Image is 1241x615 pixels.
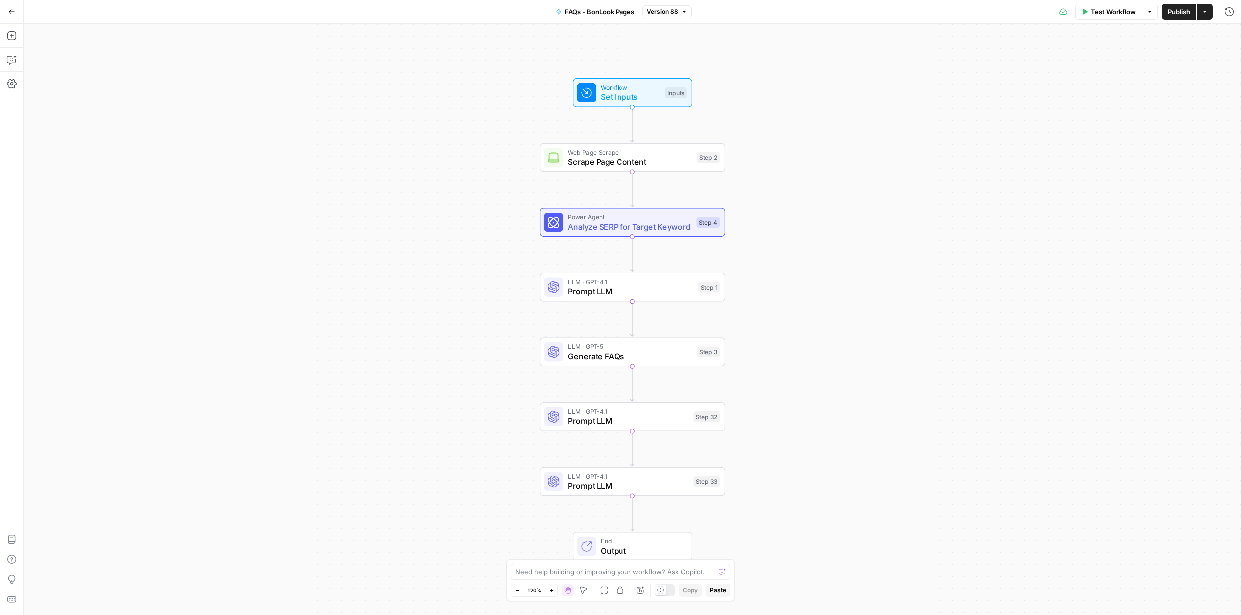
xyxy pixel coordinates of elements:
[647,7,678,16] span: Version 88
[601,545,682,557] span: Output
[540,143,725,172] div: Web Page ScrapeScrape Page ContentStep 2
[1162,4,1196,20] button: Publish
[1075,4,1142,20] button: Test Workflow
[540,273,725,302] div: LLM · GPT-4.1Prompt LLMStep 1
[540,208,725,237] div: Power AgentAnalyze SERP for Target KeywordStep 4
[630,237,634,272] g: Edge from step_4 to step_1
[540,532,725,561] div: EndOutput
[550,4,640,20] button: FAQs - BonLook Pages
[568,407,688,416] span: LLM · GPT-4.1
[540,78,725,107] div: WorkflowSet InputsInputs
[601,83,660,92] span: Workflow
[630,496,634,531] g: Edge from step_33 to end
[1168,7,1190,17] span: Publish
[527,586,541,594] span: 120%
[601,91,660,103] span: Set Inputs
[630,172,634,207] g: Edge from step_2 to step_4
[568,156,692,168] span: Scrape Page Content
[568,415,688,427] span: Prompt LLM
[568,212,691,222] span: Power Agent
[568,480,688,492] span: Prompt LLM
[697,347,720,358] div: Step 3
[568,221,691,233] span: Analyze SERP for Target Keyword
[693,476,720,487] div: Step 33
[568,471,688,481] span: LLM · GPT-4.1
[568,147,692,157] span: Web Page Scrape
[683,586,698,595] span: Copy
[630,107,634,142] g: Edge from start to step_2
[693,411,720,422] div: Step 32
[630,431,634,466] g: Edge from step_32 to step_33
[568,277,693,286] span: LLM · GPT-4.1
[565,7,634,17] span: FAQs - BonLook Pages
[706,584,730,597] button: Paste
[630,366,634,401] g: Edge from step_3 to step_32
[568,342,692,351] span: LLM · GPT-5
[568,350,692,362] span: Generate FAQs
[540,402,725,431] div: LLM · GPT-4.1Prompt LLMStep 32
[710,586,726,595] span: Paste
[540,467,725,496] div: LLM · GPT-4.1Prompt LLMStep 33
[642,5,692,18] button: Version 88
[665,87,687,98] div: Inputs
[1091,7,1136,17] span: Test Workflow
[568,285,693,297] span: Prompt LLM
[697,152,720,163] div: Step 2
[696,217,720,228] div: Step 4
[601,536,682,546] span: End
[679,584,702,597] button: Copy
[698,282,720,293] div: Step 1
[540,338,725,367] div: LLM · GPT-5Generate FAQsStep 3
[630,301,634,336] g: Edge from step_1 to step_3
